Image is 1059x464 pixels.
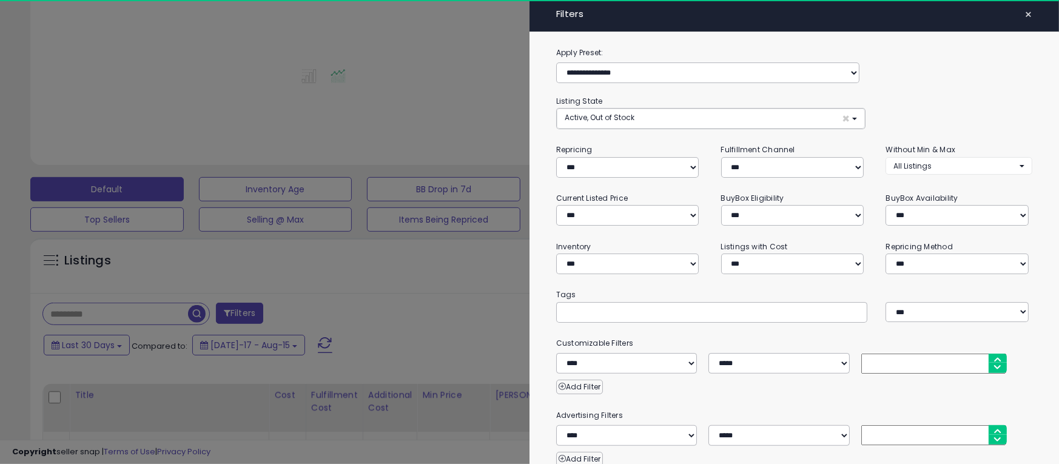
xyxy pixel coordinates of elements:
[556,144,593,155] small: Repricing
[1020,6,1037,23] button: ×
[886,157,1032,175] button: All Listings
[886,144,955,155] small: Without Min & Max
[556,241,591,252] small: Inventory
[842,112,850,125] span: ×
[721,193,784,203] small: BuyBox Eligibility
[565,112,634,123] span: Active, Out of Stock
[721,241,788,252] small: Listings with Cost
[556,380,603,394] button: Add Filter
[556,9,1033,19] h4: Filters
[556,96,603,106] small: Listing State
[547,46,1042,59] label: Apply Preset:
[886,241,953,252] small: Repricing Method
[721,144,795,155] small: Fulfillment Channel
[547,409,1042,422] small: Advertising Filters
[557,109,866,129] button: Active, Out of Stock ×
[547,288,1042,301] small: Tags
[556,193,628,203] small: Current Listed Price
[1024,6,1032,23] span: ×
[547,337,1042,350] small: Customizable Filters
[893,161,932,171] span: All Listings
[886,193,958,203] small: BuyBox Availability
